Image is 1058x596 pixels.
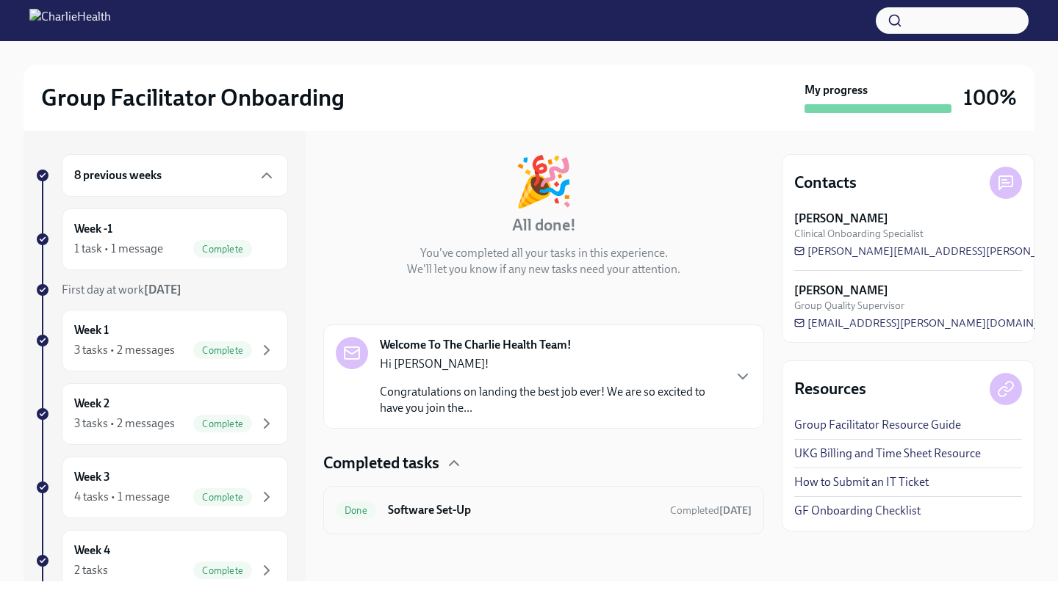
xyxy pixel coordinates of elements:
h3: 100% [963,84,1017,111]
strong: [PERSON_NAME] [794,211,888,227]
h6: 8 previous weeks [74,167,162,183]
h4: Resources [794,378,866,400]
a: GF Onboarding Checklist [794,503,921,519]
span: Complete [193,492,252,503]
div: 1 task • 1 message [74,241,163,257]
a: First day at work[DATE] [35,282,288,298]
a: Week 23 tasks • 2 messagesComplete [35,383,288,445]
h6: Week -1 [74,221,112,237]
span: Clinical Onboarding Specialist [794,227,924,241]
strong: [DATE] [719,504,752,517]
a: Group Facilitator Resource Guide [794,417,961,433]
h6: Week 3 [74,469,110,485]
span: First day at work [62,283,181,297]
p: We'll let you know if any new tasks need your attention. [407,261,680,277]
h6: Week 2 [74,396,109,412]
span: Complete [193,565,252,576]
span: June 17th, 2025 09:59 [670,504,752,517]
h6: Software Set-Up [388,502,658,518]
strong: [PERSON_NAME] [794,283,888,299]
p: Hi [PERSON_NAME]! [380,356,722,372]
div: Completed tasks [323,452,764,474]
strong: [DATE] [144,283,181,297]
a: UKG Billing and Time Sheet Resource [794,446,981,462]
img: CharlieHealth [29,9,111,32]
h6: Week 1 [74,322,109,338]
a: How to Submit an IT Ticket [794,474,929,490]
h4: All done! [512,214,576,236]
span: Group Quality Supervisor [794,299,904,313]
div: 3 tasks • 2 messages [74,415,175,432]
div: 2 tasks [74,562,108,578]
a: Week 13 tasks • 2 messagesComplete [35,310,288,371]
strong: My progress [805,82,868,98]
h2: Group Facilitator Onboarding [41,83,345,112]
a: DoneSoftware Set-UpCompleted[DATE] [336,498,752,522]
span: Complete [193,244,252,255]
a: Week 42 tasksComplete [35,530,288,592]
h4: Completed tasks [323,452,439,474]
span: Complete [193,418,252,429]
h4: Contacts [794,172,857,194]
div: 8 previous weeks [62,154,288,197]
div: 3 tasks • 2 messages [74,342,175,358]
span: Done [336,505,376,516]
div: 4 tasks • 1 message [74,489,170,505]
a: Week -11 task • 1 messageComplete [35,208,288,270]
p: You've completed all your tasks in this experience. [420,245,668,261]
div: 🎉 [514,157,574,206]
a: Week 34 tasks • 1 messageComplete [35,457,288,518]
span: Complete [193,345,252,356]
span: Completed [670,504,752,517]
strong: Welcome To The Charlie Health Team! [380,337,572,353]
h6: Week 4 [74,542,110,559]
p: Congratulations on landing the best job ever! We are so excited to have you join the... [380,384,722,416]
